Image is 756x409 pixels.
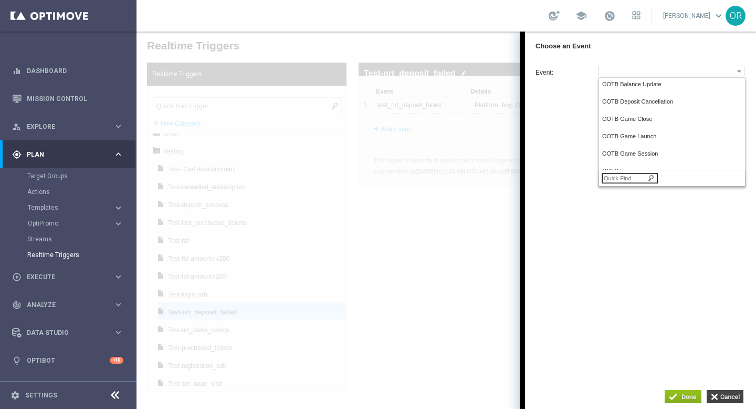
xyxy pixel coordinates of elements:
div: OptiPromo [27,216,135,231]
span: keyboard_arrow_down [713,10,724,22]
i: keyboard_arrow_right [113,149,123,159]
span: OOTB Game Launch [466,101,600,108]
div: Target Groups [27,168,135,184]
div: Mission Control [12,85,123,113]
div: Streams [27,231,135,247]
a: Target Groups [27,172,109,180]
div: Analyze [12,300,113,310]
i: keyboard_arrow_right [113,219,123,229]
button: Templates keyboard_arrow_right [27,203,124,212]
a: Optibot [27,346,110,374]
i: lightbulb [12,356,22,365]
i: gps_fixed [12,150,22,159]
i: keyboard_arrow_right [113,121,123,131]
div: Realtime Triggers [27,247,135,263]
div: Plan [12,150,113,159]
i: equalizer [12,66,22,76]
span: Execute [27,274,113,280]
span: OOTB Deposit Cancellation [466,67,600,74]
div: +10 [110,357,123,364]
div: Actions [27,184,135,200]
span: OOTB Balance Update [466,49,600,56]
span: OOTB Game Session [466,119,600,126]
div: Templates [27,200,135,216]
a: Mission Control [27,85,123,113]
span: Data Studio [27,330,113,336]
span: OOTB Login [466,136,600,143]
span: OptiPromo [28,220,103,227]
span: OOTB Game Close [466,84,600,91]
button: Data Studio keyboard_arrow_right [12,329,124,337]
div: Templates [28,204,113,211]
button: equalizer Dashboard [12,67,124,75]
a: [PERSON_NAME]keyboard_arrow_down [662,8,726,24]
span: Explore [27,124,113,130]
a: Streams [27,235,109,243]
span: Plan [27,151,113,158]
a: Dashboard [27,57,123,85]
button: gps_fixed Plan keyboard_arrow_right [12,150,124,159]
button: OptiPromo keyboard_arrow_right [27,219,124,228]
button: Mission Control [12,95,124,103]
div: OR [726,6,745,26]
i: track_changes [12,300,22,310]
span: Event: [399,37,417,45]
label: Choose an Event [399,11,454,18]
button: person_search Explore keyboard_arrow_right [12,122,124,131]
i: keyboard_arrow_right [113,300,123,310]
div: Data Studio [12,328,113,338]
i: keyboard_arrow_right [113,328,123,338]
span: school [575,10,587,22]
div: Execute [12,272,113,282]
span: Analyze [27,302,113,308]
div: Optibot [12,346,123,374]
button: track_changes Analyze keyboard_arrow_right [12,301,124,309]
span: Templates [28,204,103,211]
i: keyboard_arrow_right [113,272,123,282]
input: Quick Find [465,141,521,152]
i: keyboard_arrow_right [113,203,123,213]
button: lightbulb Optibot +10 [12,356,124,365]
a: Actions [27,188,109,196]
div: Explore [12,122,113,131]
div: Dashboard [12,57,123,85]
a: Realtime Triggers [27,251,109,259]
i: settings [10,391,20,400]
i: person_search [12,122,22,131]
i: play_circle_outline [12,272,22,282]
a: Settings [25,392,57,398]
div: OptiPromo [28,220,113,227]
button: play_circle_outline Execute keyboard_arrow_right [12,273,124,281]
